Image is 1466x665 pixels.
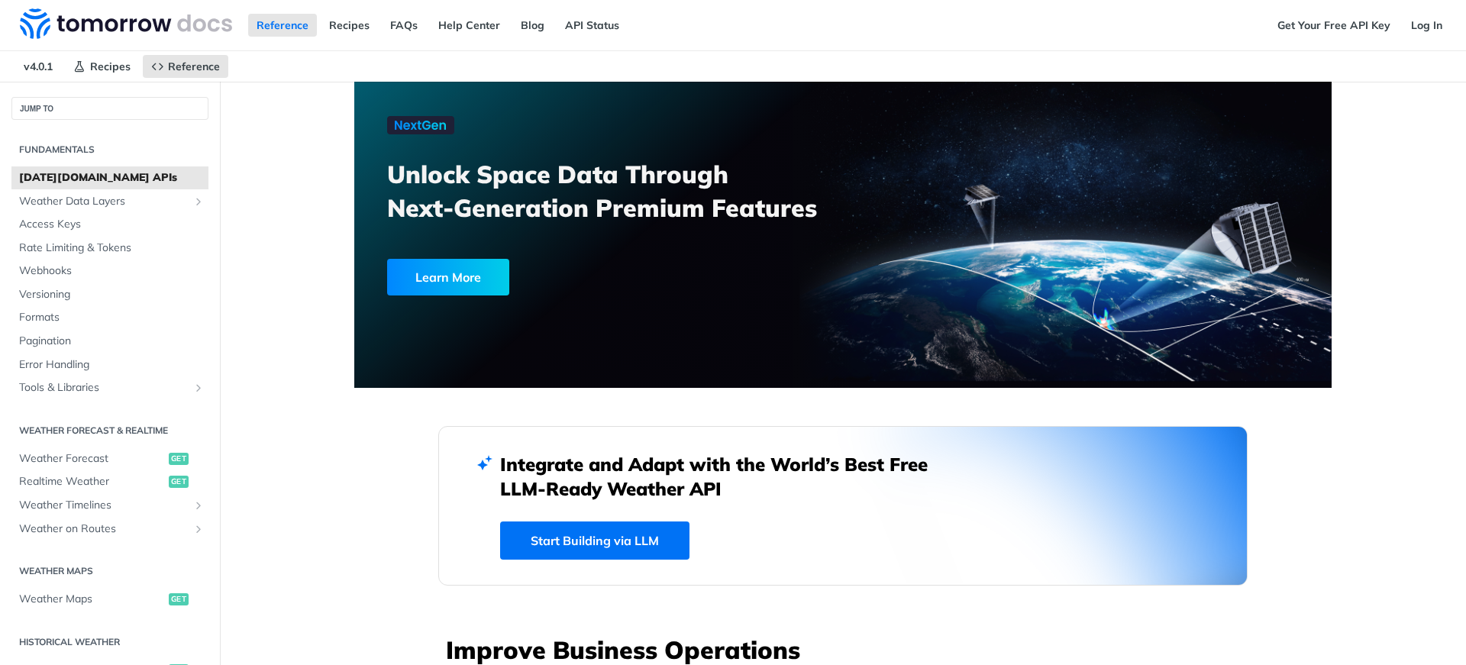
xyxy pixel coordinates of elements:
a: Learn More [387,259,765,295]
span: Recipes [90,60,131,73]
a: Pagination [11,330,208,353]
span: Access Keys [19,217,205,232]
span: v4.0.1 [15,55,61,78]
a: Formats [11,306,208,329]
span: Error Handling [19,357,205,373]
h2: Weather Forecast & realtime [11,424,208,437]
a: Get Your Free API Key [1269,14,1399,37]
img: Tomorrow.io Weather API Docs [20,8,232,39]
a: Weather Data LayersShow subpages for Weather Data Layers [11,190,208,213]
a: Error Handling [11,353,208,376]
a: Weather Mapsget [11,588,208,611]
span: Rate Limiting & Tokens [19,240,205,256]
h2: Weather Maps [11,564,208,578]
a: Reference [143,55,228,78]
span: get [169,453,189,465]
a: Versioning [11,283,208,306]
h3: Unlock Space Data Through Next-Generation Premium Features [387,157,860,224]
h2: Integrate and Adapt with the World’s Best Free LLM-Ready Weather API [500,452,951,501]
img: NextGen [387,116,454,134]
button: Show subpages for Weather on Routes [192,523,205,535]
h2: Fundamentals [11,143,208,157]
span: get [169,476,189,488]
button: Show subpages for Weather Timelines [192,499,205,512]
div: Learn More [387,259,509,295]
span: Versioning [19,287,205,302]
a: Access Keys [11,213,208,236]
a: Weather TimelinesShow subpages for Weather Timelines [11,494,208,517]
button: Show subpages for Tools & Libraries [192,382,205,394]
a: Start Building via LLM [500,521,689,560]
span: Weather Data Layers [19,194,189,209]
a: Log In [1403,14,1451,37]
span: Realtime Weather [19,474,165,489]
span: Weather Forecast [19,451,165,466]
h2: Historical Weather [11,635,208,649]
a: Reference [248,14,317,37]
a: Recipes [65,55,139,78]
span: Weather Maps [19,592,165,607]
a: Blog [512,14,553,37]
span: Weather on Routes [19,521,189,537]
a: Weather on RoutesShow subpages for Weather on Routes [11,518,208,541]
a: Realtime Weatherget [11,470,208,493]
span: [DATE][DOMAIN_NAME] APIs [19,170,205,186]
span: Weather Timelines [19,498,189,513]
span: Tools & Libraries [19,380,189,395]
a: Webhooks [11,260,208,282]
a: FAQs [382,14,426,37]
a: Tools & LibrariesShow subpages for Tools & Libraries [11,376,208,399]
a: Help Center [430,14,509,37]
a: Recipes [321,14,378,37]
a: API Status [557,14,628,37]
span: Webhooks [19,263,205,279]
span: Reference [168,60,220,73]
span: get [169,593,189,605]
span: Pagination [19,334,205,349]
span: Formats [19,310,205,325]
button: Show subpages for Weather Data Layers [192,195,205,208]
a: [DATE][DOMAIN_NAME] APIs [11,166,208,189]
a: Rate Limiting & Tokens [11,237,208,260]
button: JUMP TO [11,97,208,120]
a: Weather Forecastget [11,447,208,470]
